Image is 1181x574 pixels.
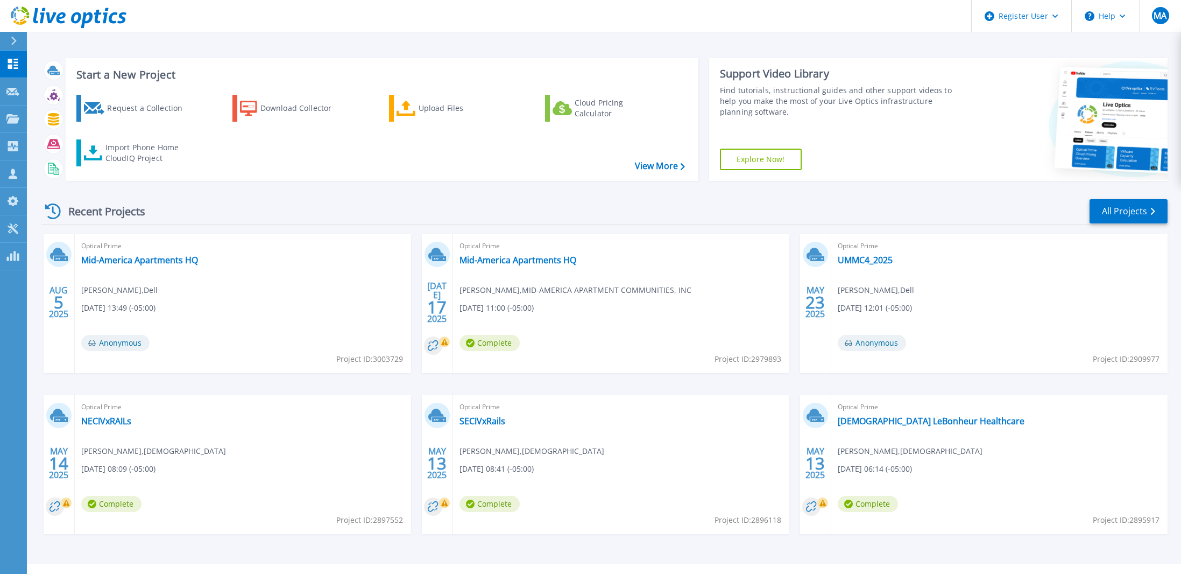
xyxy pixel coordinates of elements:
span: 5 [54,298,63,307]
span: 23 [805,298,825,307]
span: Complete [81,496,142,512]
span: Complete [838,496,898,512]
a: Upload Files [389,95,509,122]
div: Find tutorials, instructional guides and other support videos to help you make the most of your L... [720,85,956,117]
span: 13 [427,459,447,468]
span: [DATE] 08:41 (-05:00) [459,463,534,475]
a: Request a Collection [76,95,196,122]
div: MAY 2025 [805,283,825,322]
span: Optical Prime [81,240,405,252]
span: Project ID: 2909977 [1093,353,1159,365]
span: Project ID: 2895917 [1093,514,1159,526]
div: Upload Files [419,97,505,119]
span: Anonymous [838,335,906,351]
span: [PERSON_NAME] , Dell [838,284,914,296]
div: Import Phone Home CloudIQ Project [105,142,189,164]
div: MAY 2025 [48,444,69,483]
a: Download Collector [232,95,352,122]
a: [DEMOGRAPHIC_DATA] LeBonheur Healthcare [838,416,1024,426]
span: MA [1154,11,1166,20]
span: Anonymous [81,335,150,351]
span: [PERSON_NAME] , [DEMOGRAPHIC_DATA] [838,445,982,457]
span: 13 [805,459,825,468]
span: [DATE] 12:01 (-05:00) [838,302,912,314]
span: Optical Prime [459,240,783,252]
span: [PERSON_NAME] , [DEMOGRAPHIC_DATA] [81,445,226,457]
span: Project ID: 2896118 [715,514,781,526]
div: MAY 2025 [427,444,447,483]
div: MAY 2025 [805,444,825,483]
span: [DATE] 11:00 (-05:00) [459,302,534,314]
div: AUG 2025 [48,283,69,322]
span: 14 [49,459,68,468]
div: Support Video Library [720,67,956,81]
a: NECIVxRAILs [81,416,131,426]
span: [PERSON_NAME] , [DEMOGRAPHIC_DATA] [459,445,604,457]
span: 17 [427,303,447,312]
div: Request a Collection [107,97,193,119]
a: Mid-America Apartments HQ [81,255,198,265]
span: Project ID: 2897552 [336,514,403,526]
span: Optical Prime [459,401,783,413]
a: SECIVxRails [459,416,505,426]
span: [DATE] 13:49 (-05:00) [81,302,155,314]
a: Mid-America Apartments HQ [459,255,576,265]
div: Download Collector [260,97,346,119]
div: Cloud Pricing Calculator [575,97,661,119]
span: Complete [459,335,520,351]
a: View More [635,161,685,171]
span: Project ID: 3003729 [336,353,403,365]
span: [DATE] 06:14 (-05:00) [838,463,912,475]
a: UMMC4_2025 [838,255,893,265]
span: [PERSON_NAME] , Dell [81,284,158,296]
span: Project ID: 2979893 [715,353,781,365]
a: Cloud Pricing Calculator [545,95,665,122]
span: Optical Prime [838,240,1161,252]
h3: Start a New Project [76,69,684,81]
span: [DATE] 08:09 (-05:00) [81,463,155,475]
div: [DATE] 2025 [427,283,447,322]
span: [PERSON_NAME] , MID-AMERICA APARTMENT COMMUNITIES, INC [459,284,691,296]
a: All Projects [1090,199,1168,223]
a: Explore Now! [720,149,802,170]
span: Optical Prime [838,401,1161,413]
span: Complete [459,496,520,512]
div: Recent Projects [41,198,160,225]
span: Optical Prime [81,401,405,413]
